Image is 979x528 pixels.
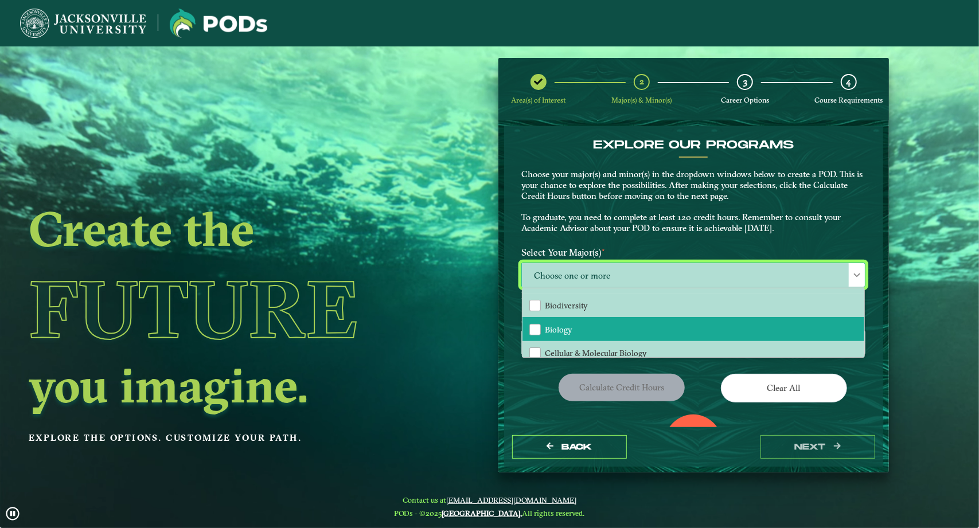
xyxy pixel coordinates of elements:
[721,374,847,402] button: Clear All
[561,442,592,452] span: Back
[513,309,874,330] label: Select Your Minor(s)
[512,435,627,459] button: Back
[545,348,647,358] span: Cellular & Molecular Biology
[521,169,865,234] p: Choose your major(s) and minor(s) in the dropdown windows below to create a POD. This is your cha...
[29,361,412,409] h2: you imagine.
[522,263,865,288] span: Choose one or more
[513,242,874,263] label: Select Your Major(s)
[743,76,747,87] span: 3
[442,509,522,518] a: [GEOGRAPHIC_DATA].
[29,257,412,361] h1: Future
[611,96,672,104] span: Major(s) & Minor(s)
[559,374,685,401] button: Calculate credit hours
[522,317,864,341] li: Biology
[29,429,412,447] p: Explore the options. Customize your path.
[760,435,875,459] button: next
[847,76,851,87] span: 4
[639,76,644,87] span: 2
[511,96,565,104] span: Area(s) of Interest
[814,96,883,104] span: Course Requirements
[545,324,572,335] span: Biology
[721,96,769,104] span: Career Options
[545,300,588,311] span: Biodiversity
[446,495,576,504] a: [EMAIL_ADDRESS][DOMAIN_NAME]
[395,495,585,504] span: Contact us at
[522,341,864,365] li: Cellular & Molecular Biology
[601,245,606,254] sup: ⋆
[522,294,864,318] li: Biodiversity
[20,9,146,38] img: Jacksonville University logo
[395,509,585,518] span: PODs - ©2025 All rights reserved.
[521,138,865,152] h4: EXPLORE OUR PROGRAMS
[29,205,412,253] h2: Create the
[521,291,865,302] p: Please select at least one Major
[170,9,267,38] img: Jacksonville University logo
